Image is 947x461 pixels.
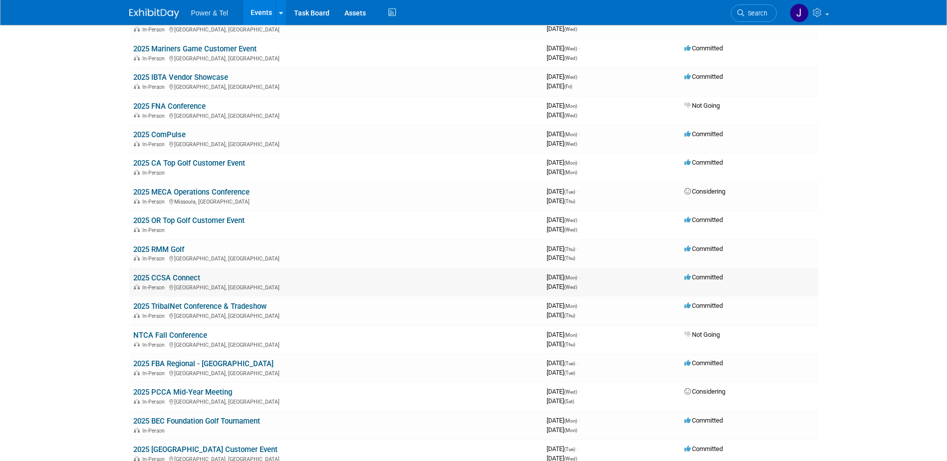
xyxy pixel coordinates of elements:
[547,359,578,367] span: [DATE]
[133,445,278,454] a: 2025 [GEOGRAPHIC_DATA] Customer Event
[731,4,777,22] a: Search
[564,199,575,204] span: (Thu)
[684,302,723,309] span: Committed
[191,9,228,17] span: Power & Tel
[547,445,578,453] span: [DATE]
[547,369,575,376] span: [DATE]
[134,370,140,375] img: In-Person Event
[142,284,168,291] span: In-Person
[579,130,580,138] span: -
[564,74,577,80] span: (Wed)
[579,73,580,80] span: -
[134,55,140,60] img: In-Person Event
[134,399,140,404] img: In-Person Event
[564,84,572,89] span: (Fri)
[564,332,577,338] span: (Mon)
[564,284,577,290] span: (Wed)
[684,417,723,424] span: Committed
[133,331,207,340] a: NTCA Fall Conference
[579,44,580,52] span: -
[579,302,580,309] span: -
[547,188,578,195] span: [DATE]
[142,170,168,176] span: In-Person
[564,313,575,318] span: (Thu)
[684,73,723,80] span: Committed
[129,8,179,18] img: ExhibitDay
[564,170,577,175] span: (Mon)
[547,102,580,109] span: [DATE]
[579,417,580,424] span: -
[133,25,539,33] div: [GEOGRAPHIC_DATA], [GEOGRAPHIC_DATA]
[133,245,184,254] a: 2025 RMM Golf
[134,456,140,461] img: In-Person Event
[133,216,245,225] a: 2025 OR Top Golf Customer Event
[577,245,578,252] span: -
[134,170,140,175] img: In-Person Event
[134,227,140,232] img: In-Person Event
[133,111,539,119] div: [GEOGRAPHIC_DATA], [GEOGRAPHIC_DATA]
[547,168,577,176] span: [DATE]
[134,199,140,204] img: In-Person Event
[547,159,580,166] span: [DATE]
[142,113,168,119] span: In-Person
[564,132,577,137] span: (Mon)
[577,445,578,453] span: -
[547,254,575,261] span: [DATE]
[547,331,580,338] span: [DATE]
[547,226,577,233] span: [DATE]
[547,417,580,424] span: [DATE]
[579,331,580,338] span: -
[564,189,575,195] span: (Tue)
[142,313,168,319] span: In-Person
[133,369,539,377] div: [GEOGRAPHIC_DATA], [GEOGRAPHIC_DATA]
[133,102,206,111] a: 2025 FNA Conference
[142,428,168,434] span: In-Person
[547,311,575,319] span: [DATE]
[134,26,140,31] img: In-Person Event
[133,188,250,197] a: 2025 MECA Operations Conference
[133,273,200,282] a: 2025 CCSA Connect
[133,302,267,311] a: 2025 TribalNet Conference & Tradeshow
[547,397,574,405] span: [DATE]
[142,55,168,62] span: In-Person
[547,197,575,205] span: [DATE]
[133,388,232,397] a: 2025 PCCA Mid-Year Meeting
[579,388,580,395] span: -
[790,3,809,22] img: JB Fesmire
[547,283,577,290] span: [DATE]
[684,102,720,109] span: Not Going
[133,82,539,90] div: [GEOGRAPHIC_DATA], [GEOGRAPHIC_DATA]
[134,428,140,433] img: In-Person Event
[133,44,257,53] a: 2025 Mariners Game Customer Event
[142,199,168,205] span: In-Person
[564,218,577,223] span: (Wed)
[684,216,723,224] span: Committed
[134,255,140,260] img: In-Person Event
[564,447,575,452] span: (Tue)
[133,159,245,168] a: 2025 CA Top Golf Customer Event
[547,426,577,434] span: [DATE]
[133,130,186,139] a: 2025 ComPulse
[547,111,577,119] span: [DATE]
[134,84,140,89] img: In-Person Event
[684,388,725,395] span: Considering
[579,273,580,281] span: -
[133,397,539,405] div: [GEOGRAPHIC_DATA], [GEOGRAPHIC_DATA]
[579,159,580,166] span: -
[134,313,140,318] img: In-Person Event
[564,303,577,309] span: (Mon)
[684,188,725,195] span: Considering
[134,342,140,347] img: In-Person Event
[547,245,578,252] span: [DATE]
[577,188,578,195] span: -
[684,44,723,52] span: Committed
[142,141,168,148] span: In-Person
[564,26,577,32] span: (Wed)
[142,84,168,90] span: In-Person
[547,54,577,61] span: [DATE]
[142,342,168,348] span: In-Person
[579,216,580,224] span: -
[564,103,577,109] span: (Mon)
[142,26,168,33] span: In-Person
[564,246,575,252] span: (Thu)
